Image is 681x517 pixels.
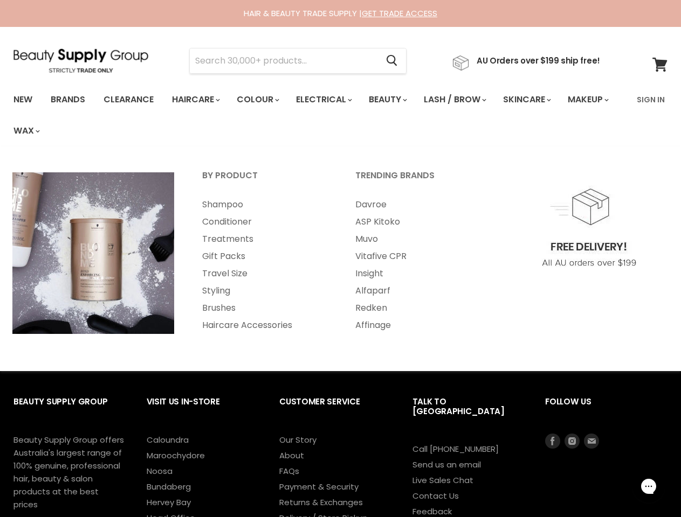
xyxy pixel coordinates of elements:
a: Insight [342,265,493,282]
a: Lash / Brow [416,88,493,111]
a: Skincare [495,88,558,111]
a: Travel Size [189,265,340,282]
a: Brushes [189,299,340,317]
a: Sign In [630,88,671,111]
input: Search [190,48,377,73]
a: Caloundra [147,434,189,445]
p: Beauty Supply Group offers Australia's largest range of 100% genuine, professional hair, beauty &... [13,434,125,511]
a: Contact Us [412,490,459,501]
a: Muvo [342,230,493,248]
a: Wax [5,120,46,142]
h2: Beauty Supply Group [13,388,125,433]
a: Redken [342,299,493,317]
form: Product [189,48,407,74]
a: Live Sales Chat [412,474,473,486]
h2: Follow us [545,388,668,433]
h2: Customer Service [279,388,391,433]
a: Haircare Accessories [189,317,340,334]
a: Maroochydore [147,450,205,461]
a: Styling [189,282,340,299]
a: Returns & Exchanges [279,497,363,508]
a: GET TRADE ACCESS [362,8,437,19]
a: FAQs [279,465,299,477]
a: Makeup [560,88,615,111]
a: Haircare [164,88,226,111]
a: Noosa [147,465,173,477]
h2: Talk to [GEOGRAPHIC_DATA] [412,388,524,443]
ul: Main menu [189,196,340,334]
a: Colour [229,88,286,111]
a: Trending Brands [342,167,493,194]
ul: Main menu [5,84,630,146]
a: Vitafive CPR [342,248,493,265]
a: Our Story [279,434,317,445]
a: Electrical [288,88,359,111]
a: ASP Kitoko [342,213,493,230]
a: Clearance [95,88,162,111]
a: Alfaparf [342,282,493,299]
a: Davroe [342,196,493,213]
a: Call [PHONE_NUMBER] [412,443,499,455]
a: Feedback [412,506,452,517]
a: Beauty [361,88,414,111]
a: Hervey Bay [147,497,191,508]
a: Bundaberg [147,481,191,492]
ul: Main menu [342,196,493,334]
a: By Product [189,167,340,194]
a: Brands [43,88,93,111]
button: Search [377,48,406,73]
a: Gift Packs [189,248,340,265]
a: New [5,88,40,111]
iframe: Gorgias live chat messenger [627,466,670,506]
a: Treatments [189,230,340,248]
a: Send us an email [412,459,481,470]
a: About [279,450,304,461]
a: Shampoo [189,196,340,213]
a: Conditioner [189,213,340,230]
a: Payment & Security [279,481,359,492]
h2: Visit Us In-Store [147,388,258,433]
a: Affinage [342,317,493,334]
